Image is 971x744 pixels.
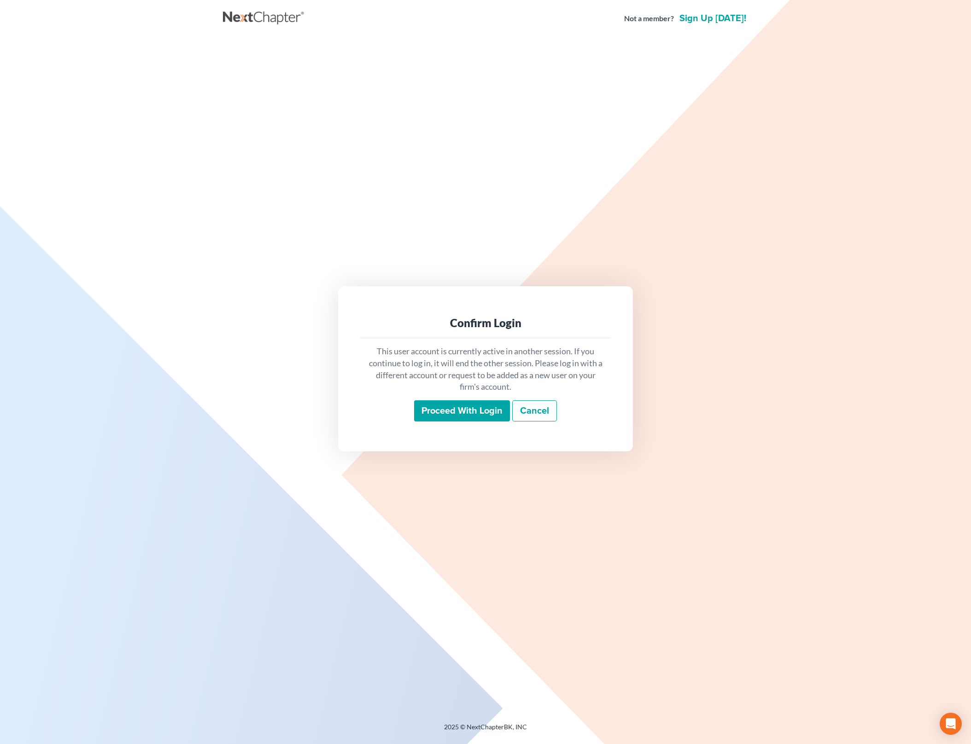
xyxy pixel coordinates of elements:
p: This user account is currently active in another session. If you continue to log in, it will end ... [368,346,603,393]
strong: Not a member? [624,13,674,24]
div: Open Intercom Messenger [940,713,962,735]
a: Cancel [512,400,557,421]
div: Confirm Login [368,316,603,330]
input: Proceed with login [414,400,510,421]
div: 2025 © NextChapterBK, INC [223,722,748,739]
a: Sign up [DATE]! [678,14,748,23]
